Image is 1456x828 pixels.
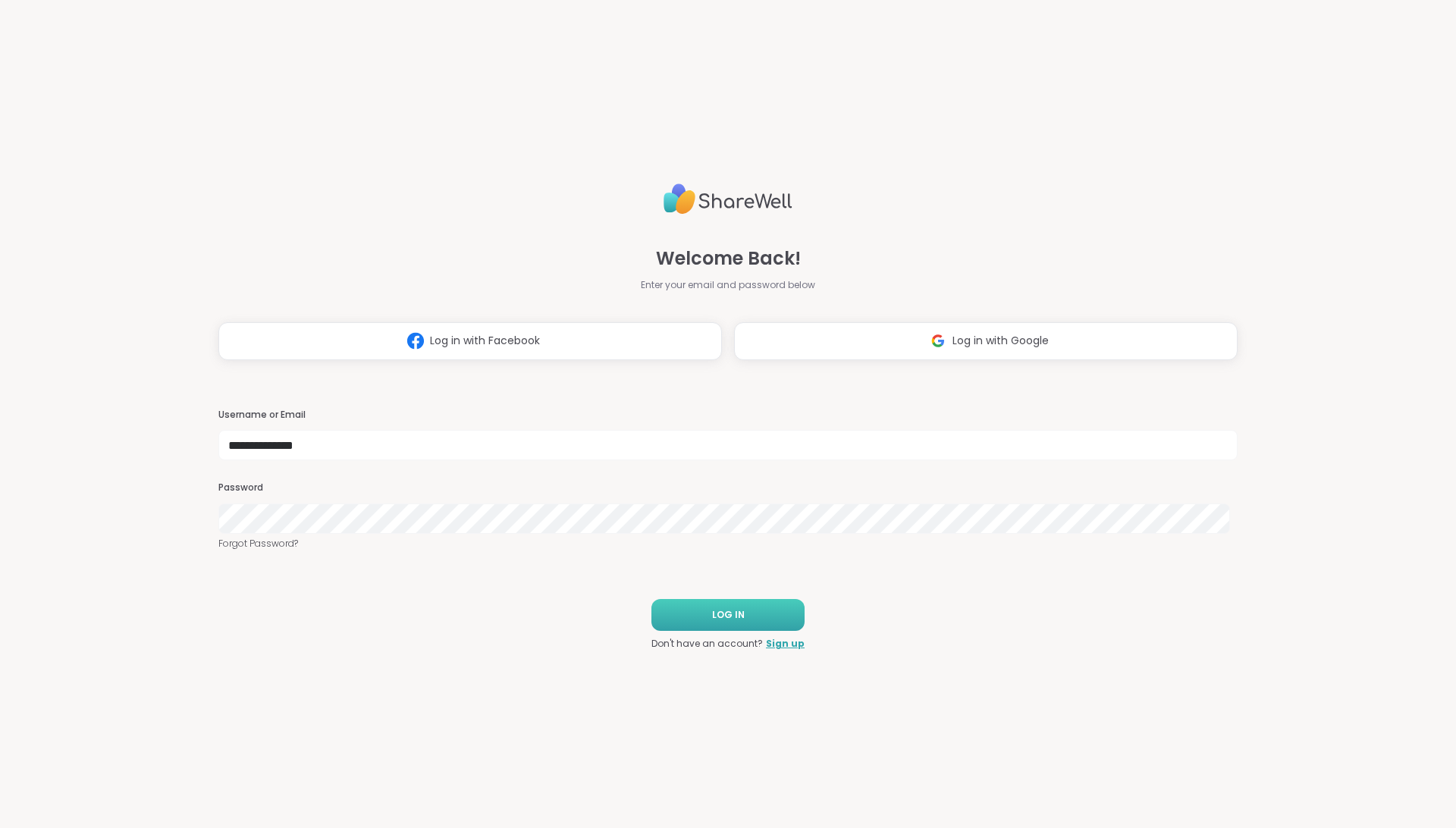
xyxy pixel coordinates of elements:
button: Log in with Google [734,322,1238,360]
button: LOG IN [651,599,805,631]
img: ShareWell Logo [664,177,792,221]
a: Sign up [766,637,805,651]
h3: Username or Email [218,409,1238,422]
span: Welcome Back! [656,245,801,272]
button: Log in with Facebook [218,322,722,360]
a: Forgot Password? [218,537,1238,550]
h3: Password [218,481,1238,494]
img: ShareWell Logomark [401,327,430,355]
span: Log in with Google [952,333,1049,349]
span: Enter your email and password below [641,278,815,292]
span: Don't have an account? [651,637,763,651]
span: LOG IN [712,608,745,622]
img: ShareWell Logomark [924,327,952,355]
span: Log in with Facebook [430,333,540,349]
